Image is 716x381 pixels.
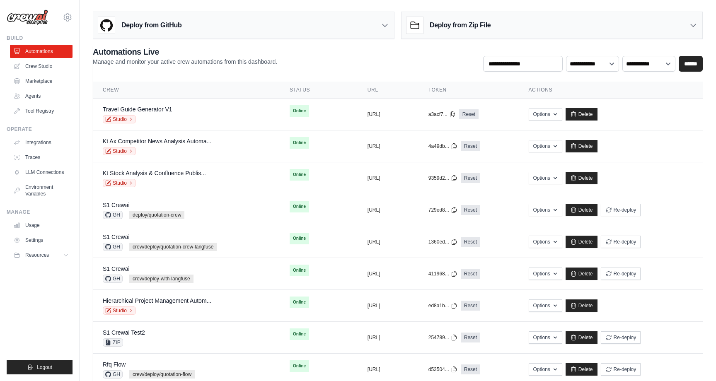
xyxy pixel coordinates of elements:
[428,207,457,213] button: 729ed8...
[10,45,73,58] a: Automations
[280,82,358,99] th: Status
[103,115,136,123] a: Studio
[461,269,480,279] a: Reset
[98,17,115,34] img: GitHub Logo
[529,236,562,248] button: Options
[103,170,206,176] a: Kt Stock Analysis & Confluence Publis...
[10,151,73,164] a: Traces
[601,331,641,344] button: Re-deploy
[290,265,309,276] span: Online
[566,268,597,280] a: Delete
[290,360,309,372] span: Online
[10,75,73,88] a: Marketplace
[358,82,418,99] th: URL
[428,302,457,309] button: ed8a1b...
[103,329,145,336] a: S1 Crewai Test2
[290,105,309,117] span: Online
[601,204,641,216] button: Re-deploy
[428,143,457,150] button: 4a49db...
[93,46,277,58] h2: Automations Live
[428,270,457,277] button: 411968...
[7,360,73,374] button: Logout
[290,297,309,308] span: Online
[519,82,703,99] th: Actions
[10,181,73,200] a: Environment Variables
[459,109,479,119] a: Reset
[601,268,641,280] button: Re-deploy
[37,364,52,371] span: Logout
[103,179,136,187] a: Studio
[103,361,126,368] a: Rfq Flow
[10,60,73,73] a: Crew Studio
[7,209,73,215] div: Manage
[566,331,597,344] a: Delete
[290,328,309,340] span: Online
[103,338,123,347] span: ZIP
[103,370,123,379] span: GH
[129,243,217,251] span: crew/deploy/quotation-crew-langfuse
[566,108,597,121] a: Delete
[10,219,73,232] a: Usage
[461,205,480,215] a: Reset
[7,126,73,133] div: Operate
[566,299,597,312] a: Delete
[7,10,48,25] img: Logo
[121,20,181,30] h3: Deploy from GitHub
[566,172,597,184] a: Delete
[529,268,562,280] button: Options
[529,363,562,376] button: Options
[103,234,130,240] a: S1 Crewai
[430,20,491,30] h3: Deploy from Zip File
[428,111,456,118] button: a3acf7...
[461,173,480,183] a: Reset
[10,234,73,247] a: Settings
[10,136,73,149] a: Integrations
[290,169,309,181] span: Online
[461,333,480,342] a: Reset
[93,58,277,66] p: Manage and monitor your active crew automations from this dashboard.
[103,147,136,155] a: Studio
[601,363,641,376] button: Re-deploy
[601,236,641,248] button: Re-deploy
[428,334,457,341] button: 254789...
[129,370,195,379] span: crew/deploy/quotation-flow
[129,211,184,219] span: deploy/quotation-crew
[10,166,73,179] a: LLM Connections
[529,172,562,184] button: Options
[103,265,130,272] a: S1 Crewai
[93,82,280,99] th: Crew
[566,363,597,376] a: Delete
[566,140,597,152] a: Delete
[428,175,457,181] button: 9359d2...
[129,275,194,283] span: crew/deploy-with-langfuse
[103,306,136,315] a: Studio
[290,233,309,244] span: Online
[529,140,562,152] button: Options
[7,35,73,41] div: Build
[529,331,562,344] button: Options
[529,108,562,121] button: Options
[10,248,73,262] button: Resources
[103,243,123,251] span: GH
[290,137,309,149] span: Online
[461,301,480,311] a: Reset
[566,204,597,216] a: Delete
[461,141,480,151] a: Reset
[103,106,172,113] a: Travel Guide Generator V1
[428,239,457,245] button: 1360ed...
[428,366,457,373] button: d53504...
[103,297,211,304] a: Hierarchical Project Management Autom...
[103,202,130,208] a: S1 Crewai
[25,252,49,258] span: Resources
[10,104,73,118] a: Tool Registry
[103,211,123,219] span: GH
[461,364,480,374] a: Reset
[529,299,562,312] button: Options
[103,275,123,283] span: GH
[461,237,480,247] a: Reset
[290,201,309,212] span: Online
[529,204,562,216] button: Options
[103,138,211,145] a: Kt Ax Competitor News Analysis Automa...
[566,236,597,248] a: Delete
[418,82,519,99] th: Token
